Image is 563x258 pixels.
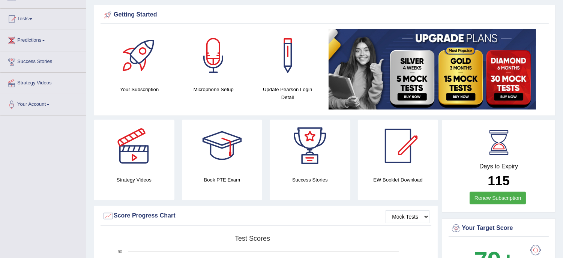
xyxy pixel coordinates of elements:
tspan: Test scores [235,235,270,242]
h4: Your Subscription [106,85,173,93]
h4: EW Booklet Download [358,176,438,184]
div: Getting Started [102,9,547,21]
div: Score Progress Chart [102,210,429,222]
h4: Success Stories [270,176,350,184]
h4: Days to Expiry [450,163,547,170]
a: Your Account [0,94,86,113]
text: 90 [118,249,122,254]
h4: Update Pearson Login Detail [254,85,321,101]
a: Tests [0,9,86,27]
a: Strategy Videos [0,73,86,91]
h4: Microphone Setup [180,85,247,93]
a: Predictions [0,30,86,49]
b: 115 [488,173,509,188]
a: Success Stories [0,51,86,70]
div: Your Target Score [450,223,547,234]
a: Renew Subscription [470,192,526,204]
h4: Strategy Videos [94,176,174,184]
img: small5.jpg [329,29,536,109]
h4: Book PTE Exam [182,176,263,184]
